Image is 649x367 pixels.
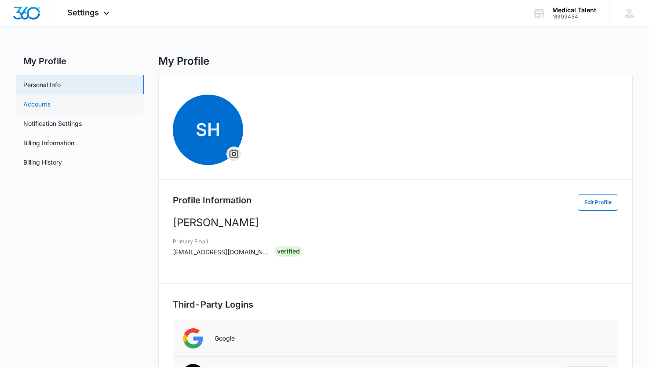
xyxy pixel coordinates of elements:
[274,246,303,257] div: Verified
[67,8,99,17] span: Settings
[23,119,82,128] a: Notification Settings
[552,7,596,14] div: account name
[173,95,243,165] span: SH
[173,298,618,311] h2: Third-Party Logins
[16,55,144,68] h2: My Profile
[173,194,252,207] h2: Profile Information
[23,80,61,89] a: Personal Info
[227,147,241,161] button: Overflow Menu
[23,158,62,167] a: Billing History
[215,334,235,342] p: Google
[552,14,596,20] div: account id
[173,248,279,256] span: [EMAIL_ADDRESS][DOMAIN_NAME]
[23,99,51,109] a: Accounts
[173,238,268,246] h3: Primary Email
[561,329,613,348] iframe: Sign in with Google Button
[158,55,209,68] h1: My Profile
[578,194,618,211] button: Edit Profile
[173,215,618,231] p: [PERSON_NAME]
[182,327,204,349] img: Google
[173,95,243,165] span: SHOverflow Menu
[23,138,74,147] a: Billing Information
